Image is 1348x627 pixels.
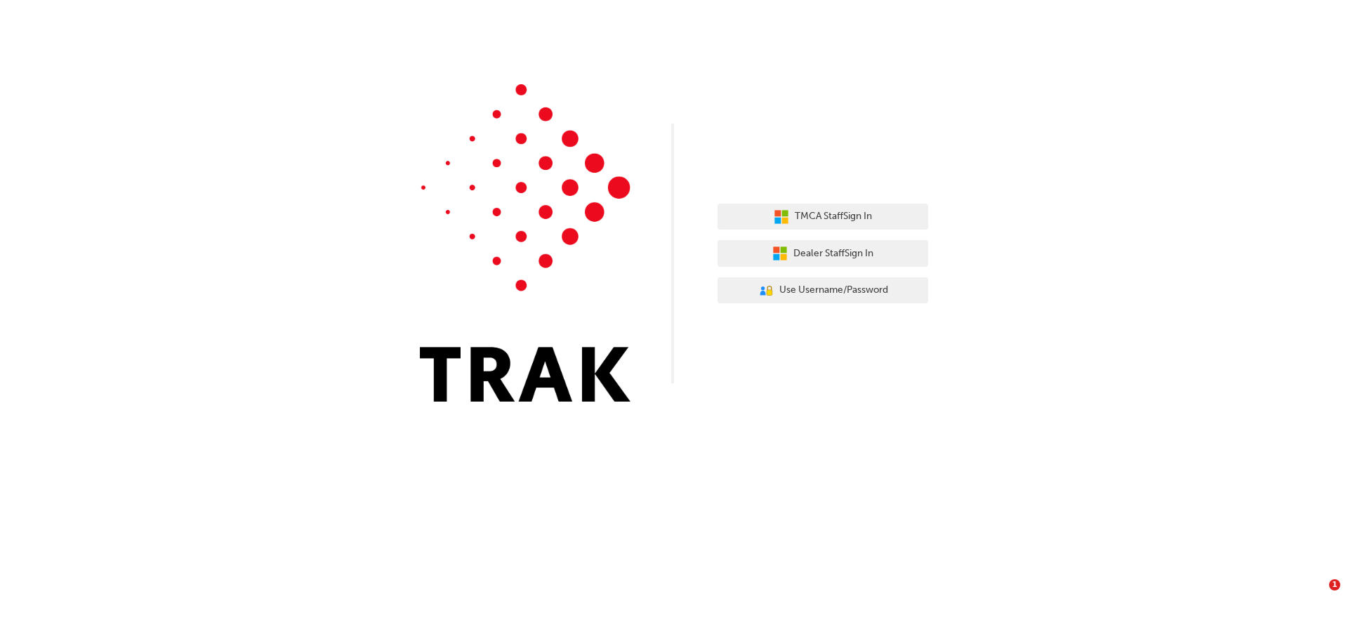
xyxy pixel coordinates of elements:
[718,277,928,304] button: Use Username/Password
[1329,579,1340,590] span: 1
[793,246,873,262] span: Dealer Staff Sign In
[420,84,630,402] img: Trak
[718,240,928,267] button: Dealer StaffSign In
[1300,579,1334,613] iframe: Intercom live chat
[718,204,928,230] button: TMCA StaffSign In
[779,282,888,298] span: Use Username/Password
[795,209,872,225] span: TMCA Staff Sign In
